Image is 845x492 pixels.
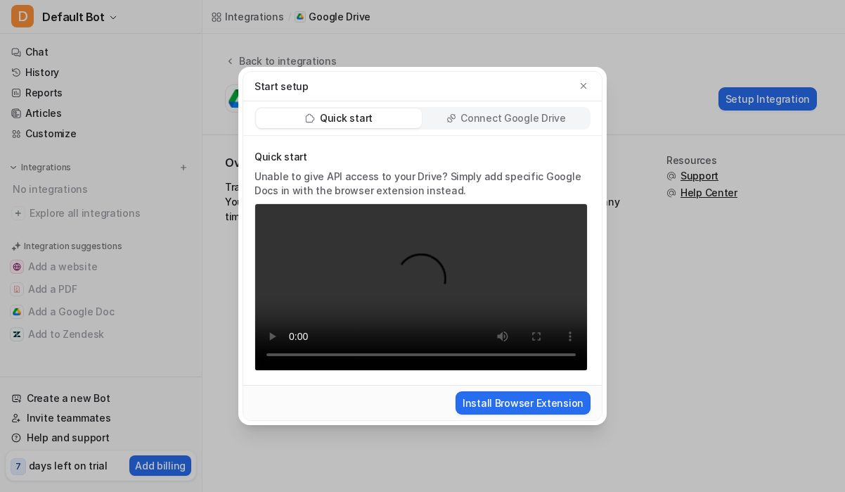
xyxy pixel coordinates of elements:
[254,79,309,94] p: Start setup
[254,170,588,198] p: Unable to give API access to your Drive? Simply add specific Google Docs in with the browser exte...
[460,111,565,125] p: Connect Google Drive
[456,391,591,415] button: Install Browser Extension
[320,111,373,125] p: Quick start
[254,150,588,164] p: Quick start
[254,203,588,371] video: Your browser does not support the video tag.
